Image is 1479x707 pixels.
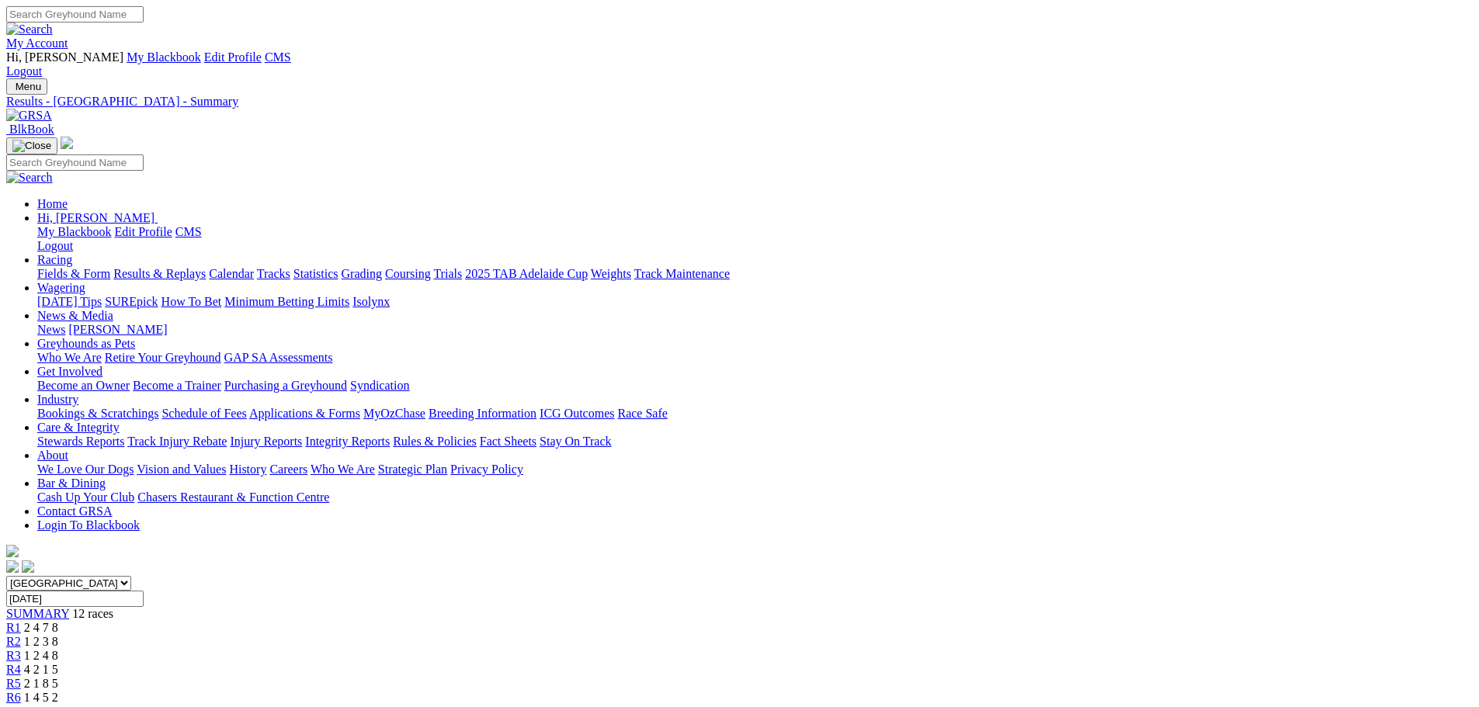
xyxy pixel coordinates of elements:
button: Toggle navigation [6,78,47,95]
input: Search [6,6,144,23]
a: Edit Profile [204,50,262,64]
a: Breeding Information [429,407,536,420]
a: SUREpick [105,295,158,308]
a: We Love Our Dogs [37,463,134,476]
a: Race Safe [617,407,667,420]
div: Greyhounds as Pets [37,351,1473,365]
a: Schedule of Fees [161,407,246,420]
a: Login To Blackbook [37,518,140,532]
div: News & Media [37,323,1473,337]
a: Racing [37,253,72,266]
a: About [37,449,68,462]
a: Purchasing a Greyhound [224,379,347,392]
a: Syndication [350,379,409,392]
a: MyOzChase [363,407,425,420]
img: logo-grsa-white.png [6,545,19,557]
input: Select date [6,591,144,607]
a: R2 [6,635,21,648]
a: CMS [265,50,291,64]
a: Industry [37,393,78,406]
a: R1 [6,621,21,634]
a: 2025 TAB Adelaide Cup [465,267,588,280]
a: My Account [6,36,68,50]
a: Home [37,197,68,210]
a: Integrity Reports [305,435,390,448]
a: Coursing [385,267,431,280]
a: Fact Sheets [480,435,536,448]
img: Close [12,140,51,152]
img: Search [6,23,53,36]
a: R5 [6,677,21,690]
a: Track Maintenance [634,267,730,280]
a: SUMMARY [6,607,69,620]
div: Racing [37,267,1473,281]
a: Care & Integrity [37,421,120,434]
a: Chasers Restaurant & Function Centre [137,490,329,504]
a: Grading [342,267,382,280]
a: [PERSON_NAME] [68,323,167,336]
a: My Blackbook [37,225,112,238]
a: Contact GRSA [37,504,112,518]
a: [DATE] Tips [37,295,102,308]
a: GAP SA Assessments [224,351,333,364]
img: facebook.svg [6,560,19,573]
a: Who We Are [311,463,375,476]
a: Who We Are [37,351,102,364]
span: R3 [6,649,21,662]
a: Become an Owner [37,379,130,392]
a: Results - [GEOGRAPHIC_DATA] - Summary [6,95,1473,109]
span: 2 1 8 5 [24,677,58,690]
a: Logout [6,64,42,78]
a: Stewards Reports [37,435,124,448]
input: Search [6,154,144,171]
a: News [37,323,65,336]
div: About [37,463,1473,477]
img: twitter.svg [22,560,34,573]
a: Bookings & Scratchings [37,407,158,420]
span: Menu [16,81,41,92]
span: 4 2 1 5 [24,663,58,676]
a: Become a Trainer [133,379,221,392]
a: Results & Replays [113,267,206,280]
span: 1 2 3 8 [24,635,58,648]
a: Wagering [37,281,85,294]
a: Statistics [293,267,339,280]
a: Isolynx [352,295,390,308]
button: Toggle navigation [6,137,57,154]
a: Logout [37,239,73,252]
a: BlkBook [6,123,54,136]
span: Hi, [PERSON_NAME] [37,211,154,224]
a: Careers [269,463,307,476]
a: Injury Reports [230,435,302,448]
div: Industry [37,407,1473,421]
a: Get Involved [37,365,102,378]
a: Minimum Betting Limits [224,295,349,308]
a: Rules & Policies [393,435,477,448]
div: My Account [6,50,1473,78]
a: Bar & Dining [37,477,106,490]
a: Stay On Track [540,435,611,448]
a: Trials [433,267,462,280]
a: History [229,463,266,476]
span: 12 races [72,607,113,620]
div: Get Involved [37,379,1473,393]
a: Calendar [209,267,254,280]
a: Strategic Plan [378,463,447,476]
img: Search [6,171,53,185]
a: Cash Up Your Club [37,490,134,504]
div: Bar & Dining [37,490,1473,504]
span: BlkBook [9,123,54,136]
div: Wagering [37,295,1473,309]
a: Applications & Forms [249,407,360,420]
a: Hi, [PERSON_NAME] [37,211,158,224]
span: 1 2 4 8 [24,649,58,662]
a: Vision and Values [137,463,226,476]
span: Hi, [PERSON_NAME] [6,50,123,64]
a: R4 [6,663,21,676]
img: logo-grsa-white.png [61,137,73,149]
